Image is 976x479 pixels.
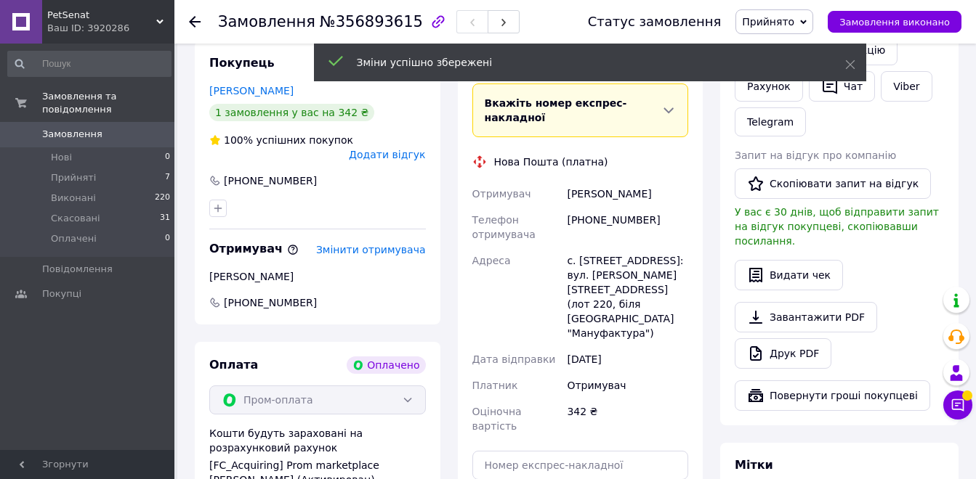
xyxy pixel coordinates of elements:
[564,346,691,372] div: [DATE]
[472,406,522,432] span: Оціночна вартість
[155,192,170,205] span: 220
[828,11,961,33] button: Замовлення виконано
[839,17,950,28] span: Замовлення виконано
[222,295,318,310] span: [PHONE_NUMBER]
[735,107,806,136] a: Telegram
[564,181,691,207] div: [PERSON_NAME]
[224,134,253,146] span: 100%
[735,150,896,161] span: Запит на відгук про компанію
[735,71,803,102] button: Рахунок
[472,255,511,266] span: Адреса
[472,188,531,200] span: Отримувач
[472,214,536,240] span: Телефон отримувача
[209,104,374,121] div: 1 замовлення у вас на 342 ₴
[357,55,809,70] div: Зміни успішно збережені
[189,15,201,29] div: Повернутися назад
[218,13,315,30] span: Замовлення
[735,260,843,290] button: Видати чек
[735,458,773,472] span: Мітки
[222,173,318,188] div: [PHONE_NUMBER]
[349,149,425,160] span: Додати відгук
[42,263,113,276] span: Повідомлення
[209,358,258,372] span: Оплата
[472,353,556,365] span: Дата відправки
[51,212,100,225] span: Скасовані
[42,90,174,116] span: Замовлення та повідомлення
[165,232,170,245] span: 0
[564,398,691,439] div: 342 ₴
[165,171,170,184] span: 7
[209,269,426,284] div: [PERSON_NAME]
[165,151,170,164] span: 0
[209,242,299,255] span: Отримувач
[491,155,612,169] div: Нова Пошта (платна)
[7,51,172,77] input: Пошук
[316,244,426,255] span: Змінити отримувача
[472,380,518,391] span: Платник
[209,133,353,147] div: успішних покупок
[485,97,627,123] span: Вкажіть номер експрес-накладної
[809,71,875,102] button: Чат
[742,16,794,28] span: Прийнято
[943,390,972,419] button: Чат з покупцем
[51,151,72,164] span: Нові
[564,372,691,398] div: Отримувач
[51,192,96,205] span: Виконані
[42,287,81,300] span: Покупці
[735,168,931,199] button: Скопіювати запит на відгук
[42,128,102,141] span: Замовлення
[588,15,722,29] div: Статус замовлення
[209,56,275,70] span: Покупець
[735,302,877,332] a: Завантажити PDF
[564,207,691,247] div: [PHONE_NUMBER]
[735,338,831,369] a: Друк PDF
[51,232,97,245] span: Оплачені
[564,247,691,346] div: с. [STREET_ADDRESS]: вул. [PERSON_NAME][STREET_ADDRESS] (лот 220, біля [GEOGRAPHIC_DATA] "Мануфак...
[209,85,294,97] a: [PERSON_NAME]
[735,206,939,247] span: У вас є 30 днів, щоб відправити запит на відгук покупцеві, скопіювавши посилання.
[160,212,170,225] span: 31
[51,171,96,184] span: Прийняті
[47,22,174,35] div: Ваш ID: 3920286
[735,380,930,411] button: Повернути гроші покупцеві
[347,356,425,374] div: Оплачено
[881,71,932,102] a: Viber
[47,9,156,22] span: PetSenat
[320,13,423,30] span: №356893615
